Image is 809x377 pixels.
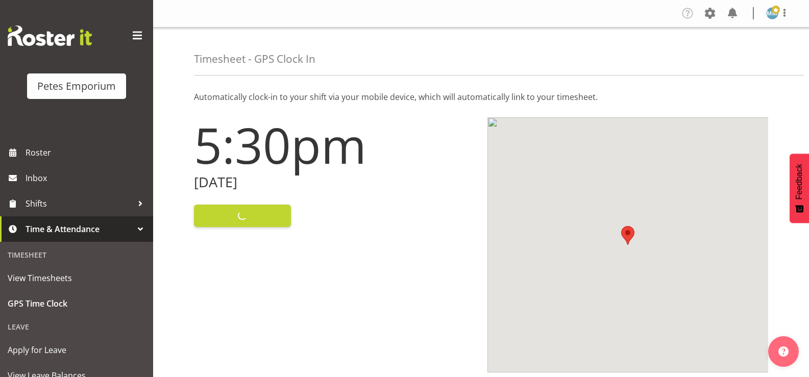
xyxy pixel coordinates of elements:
[790,154,809,223] button: Feedback - Show survey
[194,53,315,65] h4: Timesheet - GPS Clock In
[194,174,475,190] h2: [DATE]
[8,296,145,311] span: GPS Time Clock
[194,91,768,103] p: Automatically clock-in to your shift via your mobile device, which will automatically link to you...
[8,26,92,46] img: Rosterit website logo
[3,265,151,291] a: View Timesheets
[8,270,145,286] span: View Timesheets
[766,7,778,19] img: mandy-mosley3858.jpg
[26,170,148,186] span: Inbox
[26,221,133,237] span: Time & Attendance
[26,196,133,211] span: Shifts
[778,346,789,357] img: help-xxl-2.png
[8,342,145,358] span: Apply for Leave
[3,337,151,363] a: Apply for Leave
[37,79,116,94] div: Petes Emporium
[3,244,151,265] div: Timesheet
[194,117,475,172] h1: 5:30pm
[795,164,804,199] span: Feedback
[3,316,151,337] div: Leave
[3,291,151,316] a: GPS Time Clock
[26,145,148,160] span: Roster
